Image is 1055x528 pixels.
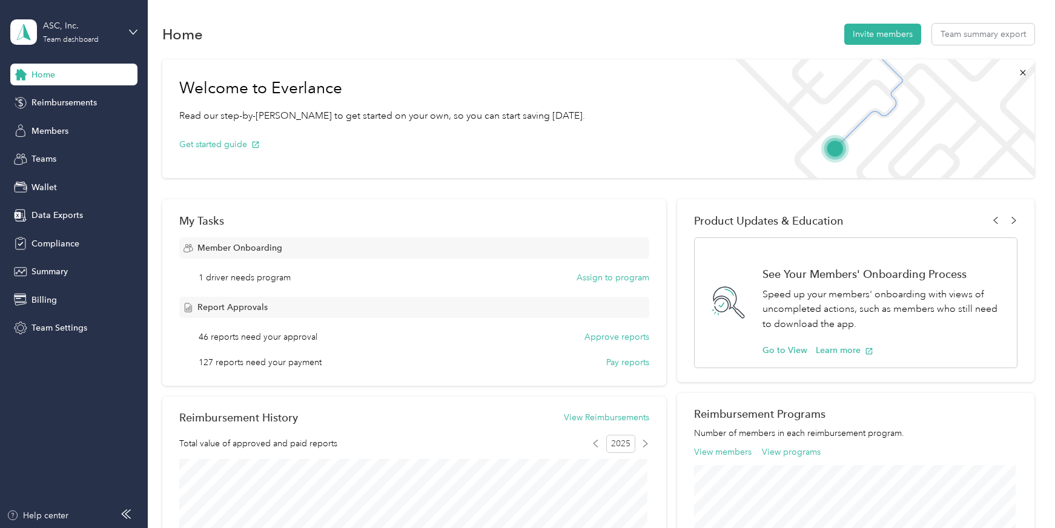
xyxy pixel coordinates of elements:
[762,344,807,357] button: Go to View
[31,209,83,222] span: Data Exports
[31,265,68,278] span: Summary
[43,36,99,44] div: Team dashboard
[197,301,268,314] span: Report Approvals
[762,268,1004,280] h1: See Your Members' Onboarding Process
[179,437,337,450] span: Total value of approved and paid reports
[932,24,1034,45] button: Team summary export
[31,153,56,165] span: Teams
[31,237,79,250] span: Compliance
[199,356,322,369] span: 127 reports need your payment
[694,214,844,227] span: Product Updates & Education
[694,408,1017,420] h2: Reimbursement Programs
[7,509,68,522] button: Help center
[179,108,585,124] p: Read our step-by-[PERSON_NAME] to get started on your own, so you can start saving [DATE].
[179,138,260,151] button: Get started guide
[606,435,635,453] span: 2025
[762,287,1004,332] p: Speed up your members' onboarding with views of uncompleted actions, such as members who still ne...
[816,344,873,357] button: Learn more
[723,59,1034,178] img: Welcome to everlance
[162,28,203,41] h1: Home
[31,96,97,109] span: Reimbursements
[564,411,649,424] button: View Reimbursements
[584,331,649,343] button: Approve reports
[197,242,282,254] span: Member Onboarding
[31,294,57,306] span: Billing
[694,446,752,458] button: View members
[179,214,649,227] div: My Tasks
[606,356,649,369] button: Pay reports
[31,125,68,137] span: Members
[43,19,119,32] div: ASC, Inc.
[577,271,649,284] button: Assign to program
[762,446,821,458] button: View programs
[199,331,317,343] span: 46 reports need your approval
[694,427,1017,440] p: Number of members in each reimbursement program.
[31,68,55,81] span: Home
[199,271,291,284] span: 1 driver needs program
[31,322,87,334] span: Team Settings
[179,79,585,98] h1: Welcome to Everlance
[987,460,1055,528] iframe: Everlance-gr Chat Button Frame
[179,411,298,424] h2: Reimbursement History
[844,24,921,45] button: Invite members
[31,181,57,194] span: Wallet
